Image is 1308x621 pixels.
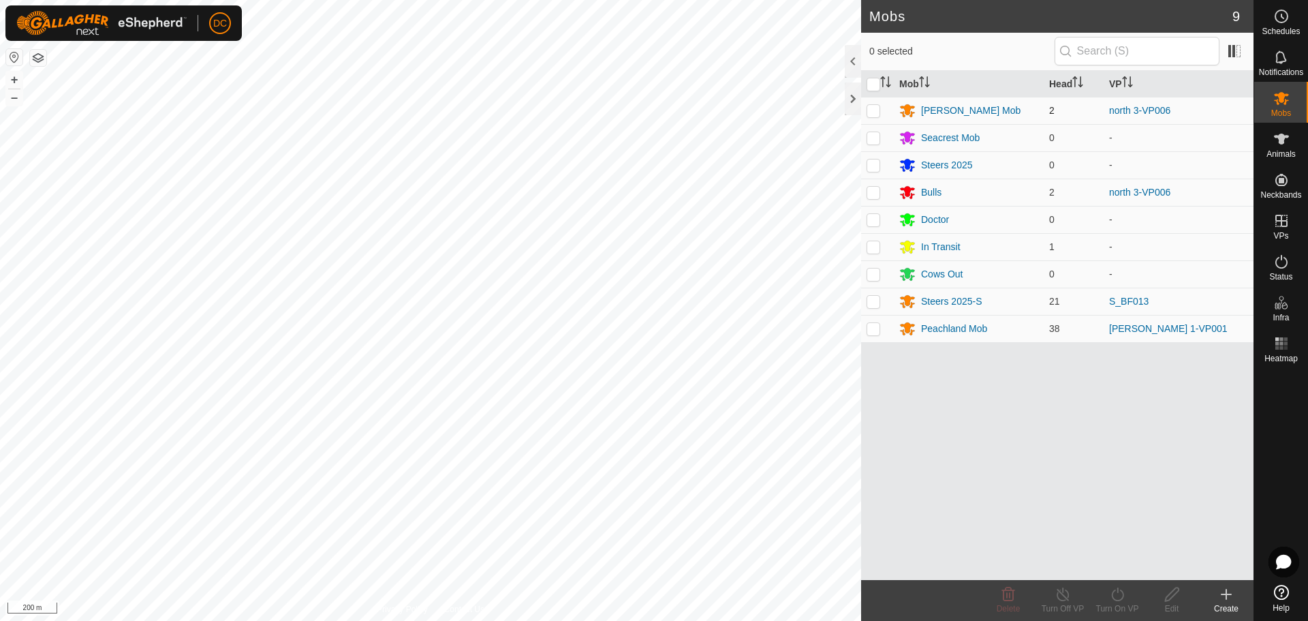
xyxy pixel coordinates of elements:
[1273,314,1289,322] span: Infra
[444,603,484,616] a: Contact Us
[1262,27,1300,35] span: Schedules
[1055,37,1219,65] input: Search (S)
[1049,187,1055,198] span: 2
[1104,124,1253,151] td: -
[1049,105,1055,116] span: 2
[894,71,1044,97] th: Mob
[1271,109,1291,117] span: Mobs
[1260,191,1301,199] span: Neckbands
[921,267,963,282] div: Cows Out
[1049,132,1055,143] span: 0
[997,604,1021,614] span: Delete
[869,44,1055,59] span: 0 selected
[1122,78,1133,89] p-sorticon: Activate to sort
[1104,260,1253,288] td: -
[1266,150,1296,158] span: Animals
[921,322,987,336] div: Peachland Mob
[1109,187,1170,198] a: north 3-VP006
[1072,78,1083,89] p-sorticon: Activate to sort
[1109,323,1228,334] a: [PERSON_NAME] 1-VP001
[1104,71,1253,97] th: VP
[919,78,930,89] p-sorticon: Activate to sort
[921,240,961,254] div: In Transit
[1049,323,1060,334] span: 38
[1232,6,1240,27] span: 9
[377,603,428,616] a: Privacy Policy
[30,50,46,66] button: Map Layers
[921,294,982,309] div: Steers 2025-S
[1035,603,1090,615] div: Turn Off VP
[1044,71,1104,97] th: Head
[869,8,1232,25] h2: Mobs
[6,89,22,106] button: –
[1264,354,1298,363] span: Heatmap
[1104,206,1253,233] td: -
[1090,603,1144,615] div: Turn On VP
[1049,296,1060,307] span: 21
[921,213,949,227] div: Doctor
[6,72,22,88] button: +
[921,131,980,145] div: Seacrest Mob
[1273,232,1288,240] span: VPs
[1049,214,1055,225] span: 0
[921,158,973,172] div: Steers 2025
[921,185,941,200] div: Bulls
[880,78,891,89] p-sorticon: Activate to sort
[1109,105,1170,116] a: north 3-VP006
[921,104,1021,118] div: [PERSON_NAME] Mob
[1144,603,1199,615] div: Edit
[1273,604,1290,612] span: Help
[1049,241,1055,252] span: 1
[1104,233,1253,260] td: -
[1269,273,1292,281] span: Status
[6,49,22,65] button: Reset Map
[1049,269,1055,279] span: 0
[1109,296,1149,307] a: S_BF013
[16,11,187,35] img: Gallagher Logo
[1104,151,1253,179] td: -
[213,16,227,31] span: DC
[1049,160,1055,170] span: 0
[1259,68,1303,76] span: Notifications
[1254,579,1308,618] a: Help
[1199,603,1253,615] div: Create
